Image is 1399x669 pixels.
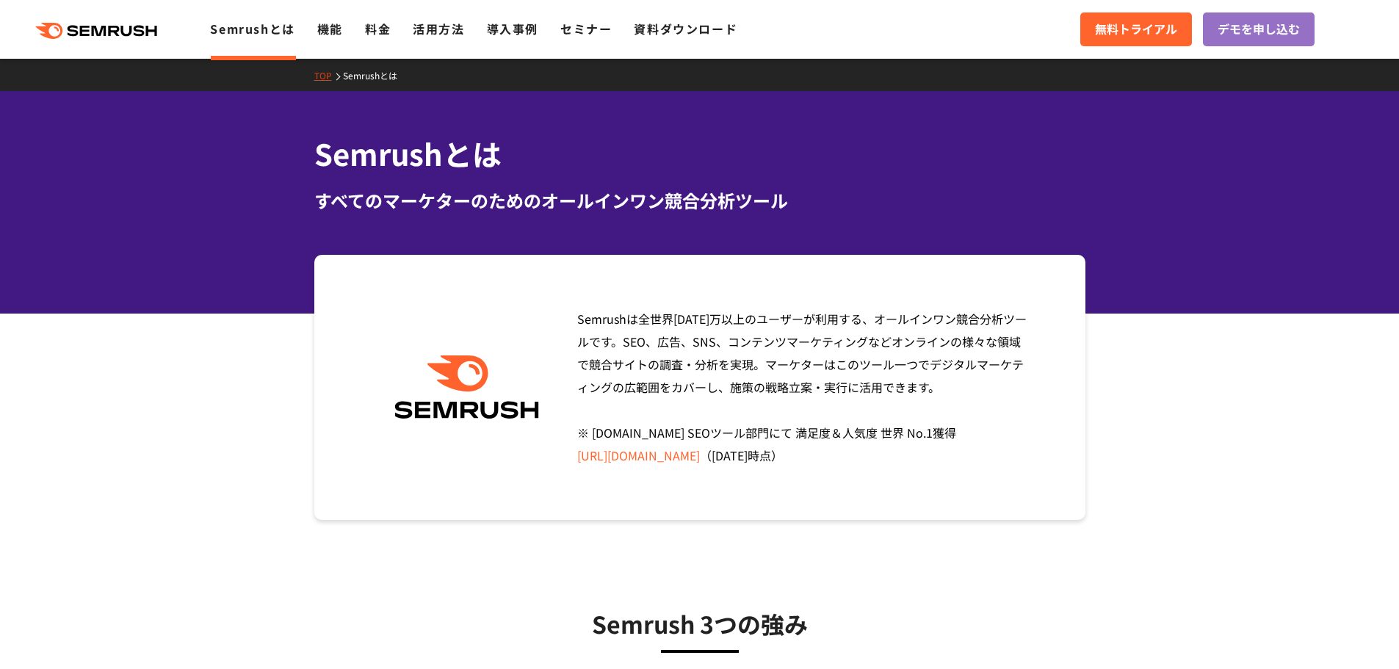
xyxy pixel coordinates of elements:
[1080,12,1192,46] a: 無料トライアル
[577,446,700,464] a: [URL][DOMAIN_NAME]
[317,20,343,37] a: 機能
[351,605,1049,642] h3: Semrush 3つの強み
[1095,20,1177,39] span: 無料トライアル
[634,20,737,37] a: 資料ダウンロード
[1218,20,1300,39] span: デモを申し込む
[314,187,1085,214] div: すべてのマーケターのためのオールインワン競合分析ツール
[413,20,464,37] a: 活用方法
[210,20,294,37] a: Semrushとは
[487,20,538,37] a: 導入事例
[365,20,391,37] a: 料金
[560,20,612,37] a: セミナー
[387,355,546,419] img: Semrush
[577,310,1027,464] span: Semrushは全世界[DATE]万以上のユーザーが利用する、オールインワン競合分析ツールです。SEO、広告、SNS、コンテンツマーケティングなどオンラインの様々な領域で競合サイトの調査・分析を...
[1203,12,1315,46] a: デモを申し込む
[343,69,408,82] a: Semrushとは
[314,132,1085,176] h1: Semrushとは
[314,69,343,82] a: TOP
